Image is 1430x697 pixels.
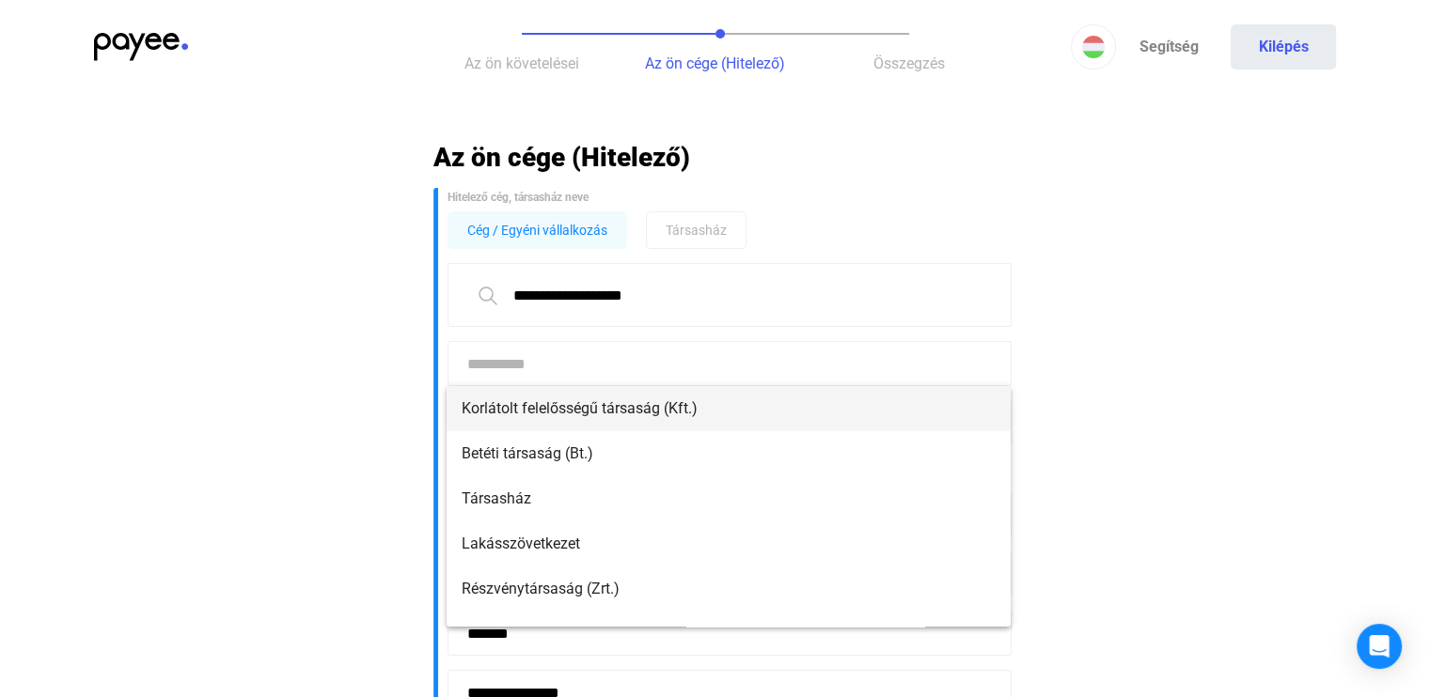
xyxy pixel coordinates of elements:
[645,54,785,72] span: Az ön cége (Hitelező)
[646,211,746,249] button: Társasház
[462,488,996,510] span: Társasház
[1071,24,1116,70] button: HU
[448,211,627,249] button: Cég / Egyéni vállalkozás
[666,219,727,241] span: Társasház
[1231,24,1336,70] button: Kilépés
[462,578,996,600] span: Részvénytársaság (Zrt.)
[462,397,996,420] span: Korlátolt felelősségű társaság (Kft.)
[433,141,998,174] h2: Az ön cége (Hitelező)
[462,442,996,465] span: Betéti társaság (Bt.)
[448,188,998,207] div: Hitelező cég, társasház neve
[467,219,607,241] span: Cég / Egyéni vállalkozás
[873,54,945,72] span: Összegzés
[1357,624,1402,669] div: Open Intercom Messenger
[94,33,188,61] img: payee-logo
[462,533,996,555] span: Lakásszövetkezet
[1082,36,1105,58] img: HU
[1116,24,1221,70] a: Segítség
[462,623,996,645] span: Részvénytársaság (Nyrt.)
[464,54,579,72] span: Az ön követelései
